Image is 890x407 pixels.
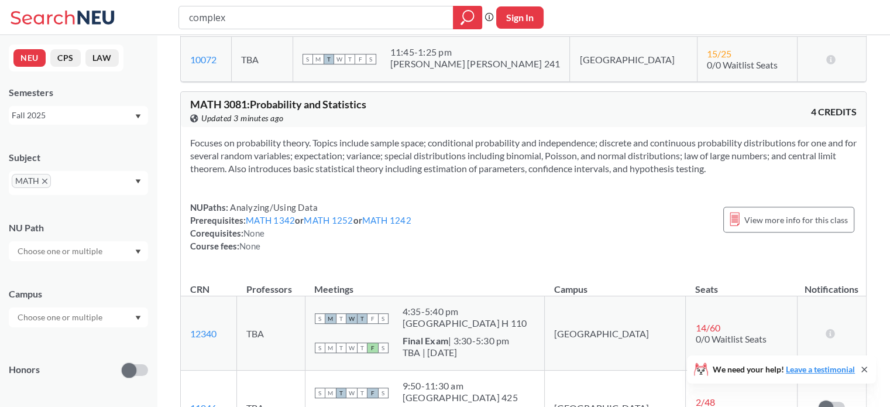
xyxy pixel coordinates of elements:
a: Leave a testimonial [786,364,855,374]
button: NEU [13,49,46,67]
div: 11:45 - 1:25 pm [390,46,561,58]
span: W [346,343,357,353]
div: Campus [9,288,148,300]
div: Subject [9,151,148,164]
span: MATH 3081 : Probability and Statistics [190,98,366,111]
span: M [325,343,336,353]
span: S [315,313,325,324]
button: CPS [50,49,81,67]
span: T [324,54,334,64]
span: S [366,54,376,64]
input: Class, professor, course number, "phrase" [188,8,445,28]
span: W [334,54,345,64]
th: Campus [545,271,686,296]
a: 12340 [190,328,217,339]
span: 4 CREDITS [811,105,857,118]
div: [GEOGRAPHIC_DATA] H 110 [403,317,527,329]
svg: magnifying glass [461,9,475,26]
input: Choose one or multiple [12,244,110,258]
span: We need your help! [713,365,855,374]
span: T [336,388,346,398]
p: Honors [9,363,40,377]
div: CRN [190,283,209,296]
span: S [378,388,389,398]
th: Seats [686,271,798,296]
span: S [378,313,389,324]
div: NU Path [9,221,148,234]
b: Final Exam [403,335,449,346]
span: 15 / 25 [707,48,731,59]
div: | 3:30-5:30 pm [403,335,510,347]
span: F [367,343,378,353]
span: MATHX to remove pill [12,174,51,188]
span: T [336,313,346,324]
input: Choose one or multiple [12,310,110,324]
span: T [357,343,367,353]
span: S [378,343,389,353]
td: TBA [231,37,293,82]
td: [GEOGRAPHIC_DATA] [545,296,686,371]
div: TBA | [DATE] [403,347,510,358]
span: Updated 3 minutes ago [201,112,284,125]
svg: Dropdown arrow [135,114,141,119]
div: [GEOGRAPHIC_DATA] 425 [403,392,518,403]
span: M [325,313,336,324]
div: 4:35 - 5:40 pm [403,306,527,317]
a: 10072 [190,54,217,65]
span: F [355,54,366,64]
svg: Dropdown arrow [135,179,141,184]
div: Dropdown arrow [9,307,148,327]
a: MATH 1252 [304,215,353,225]
button: Sign In [496,6,544,29]
span: S [303,54,313,64]
span: 14 / 60 [695,322,720,333]
div: MATHX to remove pillDropdown arrow [9,171,148,195]
th: Notifications [797,271,865,296]
span: 0/0 Waitlist Seats [695,333,766,344]
span: F [367,313,378,324]
span: View more info for this class [744,213,848,227]
td: [GEOGRAPHIC_DATA] [570,37,697,82]
span: S [315,388,325,398]
button: LAW [85,49,119,67]
svg: X to remove pill [42,179,47,184]
div: [PERSON_NAME] [PERSON_NAME] 241 [390,58,561,70]
span: None [239,241,260,251]
div: Dropdown arrow [9,241,148,261]
svg: Dropdown arrow [135,249,141,254]
div: Fall 2025 [12,109,134,122]
span: T [345,54,355,64]
span: W [346,313,357,324]
div: Semesters [9,86,148,99]
span: None [243,228,264,238]
section: Focuses on probability theory. Topics include sample space; conditional probability and independe... [190,136,857,175]
a: MATH 1242 [362,215,411,225]
span: F [367,388,378,398]
div: Fall 2025Dropdown arrow [9,106,148,125]
span: W [346,388,357,398]
span: T [336,343,346,353]
span: M [325,388,336,398]
span: T [357,313,367,324]
span: 0/0 Waitlist Seats [707,59,778,70]
div: NUPaths: Prerequisites: or or Corequisites: Course fees: [190,201,411,252]
div: 9:50 - 11:30 am [403,380,518,392]
div: magnifying glass [453,6,482,29]
span: S [315,343,325,353]
td: TBA [237,296,305,371]
span: Analyzing/Using Data [228,202,318,213]
a: MATH 1342 [246,215,295,225]
svg: Dropdown arrow [135,316,141,320]
span: M [313,54,324,64]
span: T [357,388,367,398]
th: Meetings [305,271,545,296]
th: Professors [237,271,305,296]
